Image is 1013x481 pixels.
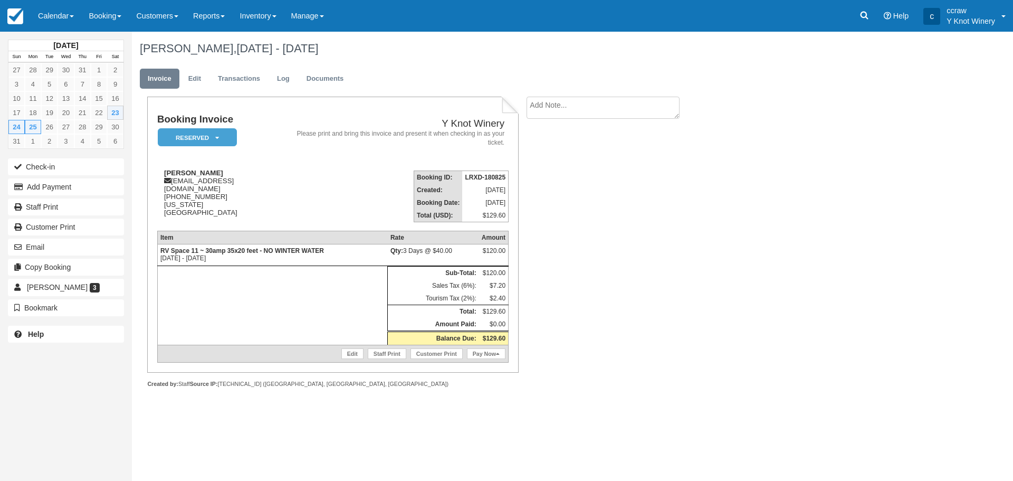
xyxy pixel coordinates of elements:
a: 11 [25,91,41,106]
span: 3 [90,283,100,293]
address: Please print and bring this invoice and present it when checking in as your ticket. [291,129,504,147]
a: 28 [25,63,41,77]
td: [DATE] [462,196,508,209]
a: 23 [107,106,123,120]
a: Invoice [140,69,179,89]
button: Copy Booking [8,259,124,276]
th: Item [157,231,387,244]
a: Staff Print [8,199,124,215]
td: [DATE] - [DATE] [157,244,387,266]
a: 17 [8,106,25,120]
th: Amount Paid: [388,318,479,332]
a: 8 [91,77,107,91]
em: Reserved [158,128,237,147]
th: Balance Due: [388,332,479,345]
b: Help [28,330,44,338]
th: Total: [388,305,479,318]
img: checkfront-main-nav-mini-logo.png [7,8,23,24]
a: 14 [74,91,91,106]
a: 2 [41,134,58,148]
td: Sales Tax (6%): [388,279,479,292]
a: 16 [107,91,123,106]
a: Documents [299,69,352,89]
span: Help [893,12,909,20]
h2: Y Knot Winery [291,118,504,129]
button: Check-in [8,158,124,175]
a: 4 [74,134,91,148]
a: Edit [341,348,364,359]
td: $2.40 [479,292,509,305]
div: c [923,8,940,25]
a: 21 [74,106,91,120]
td: $120.00 [479,267,509,280]
td: $129.60 [479,305,509,318]
strong: Source IP: [190,381,218,387]
a: 19 [41,106,58,120]
a: 12 [41,91,58,106]
a: 20 [58,106,74,120]
th: Sun [8,51,25,63]
div: [EMAIL_ADDRESS][DOMAIN_NAME] [PHONE_NUMBER] [US_STATE] [GEOGRAPHIC_DATA] [157,169,286,216]
a: 30 [58,63,74,77]
th: Mon [25,51,41,63]
a: 31 [8,134,25,148]
a: Pay Now [467,348,505,359]
a: [PERSON_NAME] 3 [8,279,124,296]
a: Help [8,326,124,343]
a: 26 [41,120,58,134]
a: 22 [91,106,107,120]
th: Rate [388,231,479,244]
a: 4 [25,77,41,91]
td: Tourism Tax (2%): [388,292,479,305]
a: 31 [74,63,91,77]
a: 25 [25,120,41,134]
a: 13 [58,91,74,106]
a: 1 [91,63,107,77]
th: Booking ID: [414,171,463,184]
div: $120.00 [482,247,505,263]
strong: Created by: [147,381,178,387]
p: Y Knot Winery [947,16,995,26]
a: Log [269,69,298,89]
a: 5 [91,134,107,148]
th: Fri [91,51,107,63]
strong: [DATE] [53,41,78,50]
strong: Qty [390,247,403,254]
button: Add Payment [8,178,124,195]
strong: $129.60 [483,335,505,342]
th: Sub-Total: [388,267,479,280]
a: 27 [8,63,25,77]
a: 6 [58,77,74,91]
a: Customer Print [410,348,463,359]
a: 3 [58,134,74,148]
a: 5 [41,77,58,91]
p: ccraw [947,5,995,16]
h1: [PERSON_NAME], [140,42,884,55]
a: 10 [8,91,25,106]
a: 15 [91,91,107,106]
a: 6 [107,134,123,148]
a: 29 [91,120,107,134]
a: 28 [74,120,91,134]
th: Booking Date: [414,196,463,209]
th: Wed [58,51,74,63]
i: Help [884,12,891,20]
a: 18 [25,106,41,120]
th: Amount [479,231,509,244]
a: 29 [41,63,58,77]
a: Customer Print [8,219,124,235]
a: Transactions [210,69,268,89]
th: Total (USD): [414,209,463,222]
strong: [PERSON_NAME] [164,169,223,177]
a: 24 [8,120,25,134]
td: $0.00 [479,318,509,332]
span: [PERSON_NAME] [27,283,88,291]
th: Thu [74,51,91,63]
strong: LRXD-180825 [465,174,505,181]
th: Created: [414,184,463,196]
button: Bookmark [8,299,124,316]
button: Email [8,239,124,256]
td: 3 Days @ $40.00 [388,244,479,266]
a: 30 [107,120,123,134]
td: $129.60 [462,209,508,222]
